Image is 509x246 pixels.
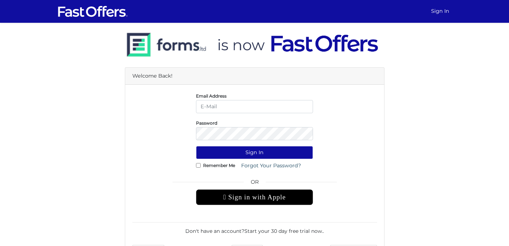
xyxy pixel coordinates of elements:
label: Password [196,122,217,124]
label: Remember Me [203,164,235,166]
label: Email Address [196,95,227,97]
div: Don't have an account? . [132,222,377,235]
a: Forgot Your Password? [237,159,306,172]
div: Welcome Back! [125,68,384,85]
div: Sign in with Apple [196,189,313,205]
button: Sign In [196,146,313,159]
span: OR [196,178,313,189]
a: Sign In [428,4,452,18]
a: Start your 30 day free trial now. [244,228,323,234]
input: E-Mail [196,100,313,113]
